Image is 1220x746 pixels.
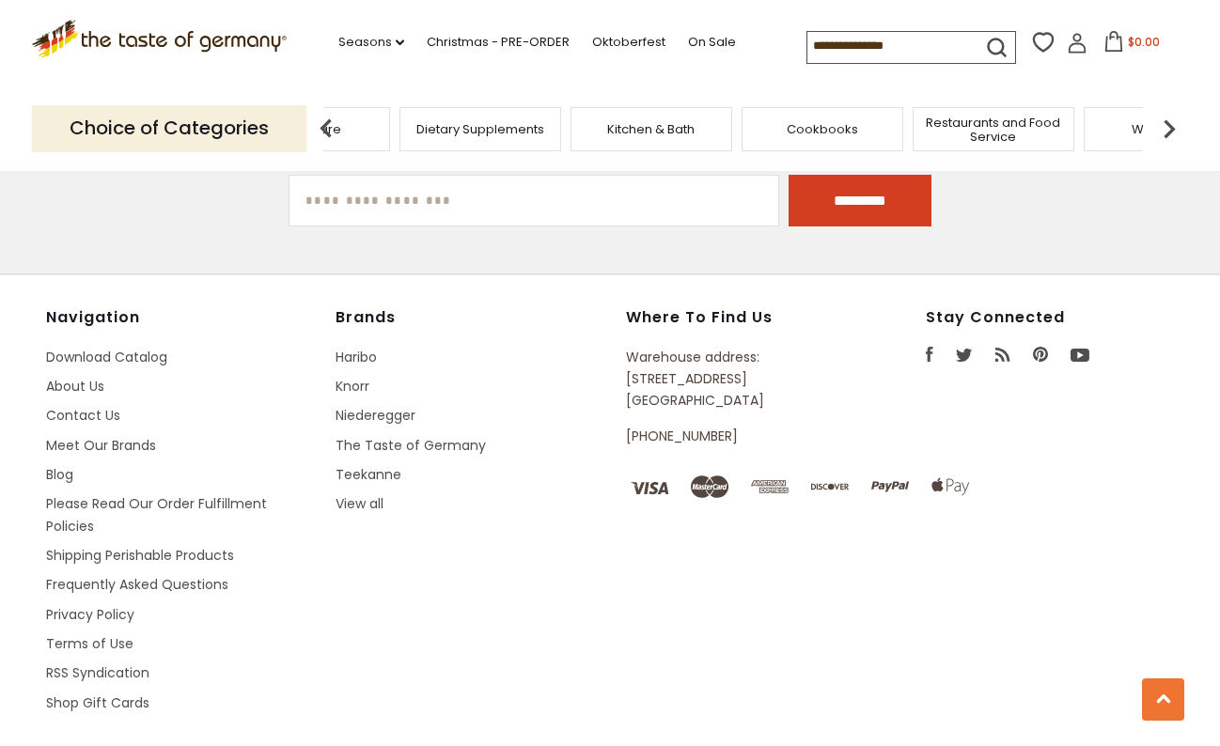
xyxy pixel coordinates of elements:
a: Kitchen & Bath [607,122,695,136]
p: [PHONE_NUMBER] [626,426,840,447]
a: Shipping Perishable Products [46,546,234,565]
img: previous arrow [307,110,345,148]
a: Haribo [336,348,377,366]
a: Restaurants and Food Service [918,116,1069,144]
a: Contact Us [46,406,120,425]
a: RSS Syndication [46,663,149,682]
a: About Us [46,377,104,396]
h4: Stay Connected [926,308,1174,327]
span: $0.00 [1128,34,1160,50]
a: Meet Our Brands [46,436,156,455]
a: Privacy Policy [46,605,134,624]
a: Dietary Supplements [416,122,544,136]
a: View all [336,494,383,513]
a: Wholesale [1132,122,1197,136]
a: Christmas - PRE-ORDER [427,32,570,53]
a: On Sale [688,32,736,53]
a: Download Catalog [46,348,167,366]
a: Oktoberfest [592,32,665,53]
a: The Taste of Germany [336,436,486,455]
a: Teekanne [336,465,401,484]
a: Seasons [338,32,404,53]
h4: Where to find us [626,308,840,327]
h4: Brands [336,308,606,327]
h4: Navigation [46,308,317,327]
a: Blog [46,465,73,484]
a: Niederegger [336,406,415,425]
button: $0.00 [1091,31,1171,59]
a: Cookbooks [787,122,858,136]
img: next arrow [1150,110,1188,148]
a: Terms of Use [46,634,133,653]
a: Please Read Our Order Fulfillment Policies [46,494,267,535]
a: Shop Gift Cards [46,693,149,712]
a: Knorr [336,377,369,396]
a: Frequently Asked Questions [46,575,228,594]
p: Warehouse address: [STREET_ADDRESS] [GEOGRAPHIC_DATA] [626,347,840,412]
p: Choice of Categories [32,105,306,151]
